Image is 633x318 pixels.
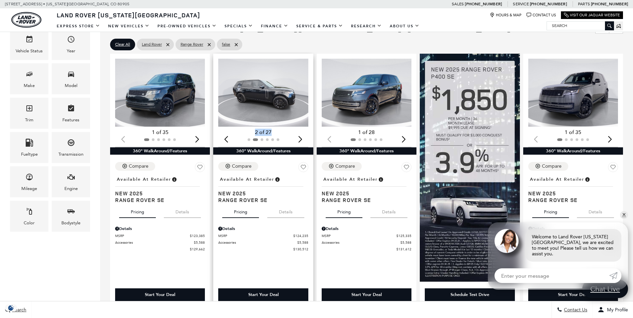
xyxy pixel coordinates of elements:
[232,163,252,169] div: Compare
[564,13,620,18] a: Visit Our Jaguar Website
[218,59,309,127] div: 2 / 6
[194,240,205,245] span: $5,588
[218,233,308,238] a: MSRP $124,235
[401,162,411,175] button: Save Vehicle
[53,20,423,32] nav: Main Navigation
[52,29,90,60] div: YearYear
[218,175,308,203] a: Available at RetailerNew 2025Range Rover SE
[322,247,411,252] a: $131,612
[67,68,75,82] span: Model
[218,226,308,232] div: Pricing Details - Range Rover SE
[298,162,308,175] button: Save Vehicle
[16,47,43,55] div: Vehicle Status
[322,288,411,301] div: Start Your Deal
[542,163,562,169] div: Compare
[64,185,78,192] div: Engine
[25,171,33,185] span: Mileage
[322,197,406,203] span: Range Rover SE
[267,203,304,218] button: details tab
[52,201,90,232] div: BodystyleBodystyle
[21,151,38,158] div: Fueltype
[323,176,378,183] span: Available at Retailer
[115,59,206,127] img: 2025 Land Rover Range Rover SE 1
[400,240,411,245] span: $5,588
[218,59,309,127] img: 2025 Land Rover Range Rover SE 2
[62,116,79,124] div: Features
[115,288,205,301] div: Start Your Deal
[115,40,130,49] span: Clear All
[115,233,205,238] a: MSRP $123,385
[11,12,41,28] img: Land Rover
[322,233,411,238] a: MSRP $125,335
[24,82,35,89] div: Make
[52,132,90,163] div: TransmissionTransmission
[218,129,308,136] div: 2 of 27
[293,247,308,252] span: $130,512
[604,307,628,313] span: My Profile
[591,1,628,7] a: [PHONE_NUMBER]
[221,20,257,32] a: Specials
[222,132,231,146] div: Previous slide
[222,40,230,49] span: false
[322,240,400,245] span: Accessories
[53,11,204,19] a: Land Rover [US_STATE][GEOGRAPHIC_DATA]
[220,176,274,183] span: Available at Retailer
[562,307,587,313] span: Contact Us
[528,175,618,203] a: Available at RetailerNew 2025Range Rover SE
[396,233,411,238] span: $125,335
[115,240,194,245] span: Accessories
[115,59,206,127] div: 1 / 2
[3,304,19,311] img: Opt-Out Icon
[322,59,412,127] img: 2025 Land Rover Range Rover SE 1
[67,47,75,55] div: Year
[274,176,280,183] span: Vehicle is in stock and ready for immediate delivery. Due to demand, availability is subject to c...
[322,226,411,232] div: Pricing Details - Range Rover SE
[317,147,416,155] div: 360° WalkAround/Features
[218,240,297,245] span: Accessories
[577,203,614,218] button: details tab
[513,2,529,6] span: Service
[10,132,48,163] div: FueltypeFueltype
[218,162,258,171] button: Compare Vehicle
[322,162,362,171] button: Compare Vehicle
[593,301,633,318] button: Open user profile menu
[525,229,621,262] div: Welcome to Land Rover [US_STATE][GEOGRAPHIC_DATA], we are excited to meet you! Please tell us how...
[190,233,205,238] span: $123,385
[386,20,423,32] a: About Us
[322,190,406,197] span: New 2025
[153,20,221,32] a: Pre-Owned Vehicles
[110,147,210,155] div: 360° WalkAround/Features
[195,162,205,175] button: Save Vehicle
[257,20,292,32] a: Finance
[584,176,590,183] span: Vehicle is in stock and ready for immediate delivery. Due to demand, availability is subject to c...
[117,176,171,183] span: Available at Retailer
[523,147,623,155] div: 360° WalkAround/Features
[528,59,619,127] img: 2025 Land Rover Range Rover SE 1
[53,20,104,32] a: EXPRESS STORE
[67,137,75,151] span: Transmission
[218,233,293,238] span: MSRP
[530,1,567,7] a: [PHONE_NUMBER]
[10,29,48,60] div: VehicleVehicle Status
[115,162,155,171] button: Compare Vehicle
[495,268,609,283] input: Enter your message
[10,98,48,129] div: TrimTrim
[25,116,33,124] div: Trim
[218,240,308,245] a: Accessories $5,588
[65,82,77,89] div: Model
[119,203,156,218] button: pricing tab
[3,304,19,311] section: Click to Open Cookie Consent Modal
[25,68,33,82] span: Make
[292,20,347,32] a: Service & Parts
[399,132,408,146] div: Next slide
[52,166,90,197] div: EngineEngine
[115,240,205,245] a: Accessories $5,588
[25,206,33,219] span: Color
[351,292,382,298] div: Start Your Deal
[530,176,584,183] span: Available at Retailer
[528,129,618,136] div: 1 of 35
[528,197,613,203] span: Range Rover SE
[547,22,614,30] input: Search
[609,268,621,283] a: Submit
[5,2,129,6] a: [STREET_ADDRESS] • [US_STATE][GEOGRAPHIC_DATA], CO 80905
